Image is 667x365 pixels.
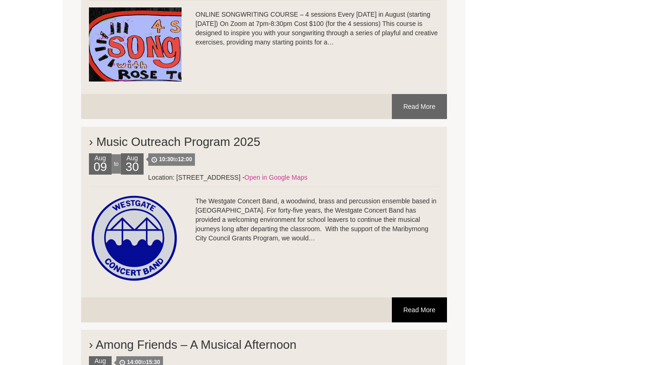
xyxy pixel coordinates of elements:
h2: 09 [91,163,109,175]
img: Rose-songwriting.png [89,7,182,82]
div: to [112,154,121,174]
a: Read More [392,94,447,119]
strong: 10:30 [159,156,173,163]
img: Westgate-Concert-Band-logo.png [89,194,182,285]
div: Aug [121,153,144,175]
p: ONLINE SONGWRITING COURSE – 4 sessions Every [DATE] in August (starting [DATE]) On Zoom at 7pm-8:... [89,10,439,47]
span: to [148,153,195,166]
h2: › Among Friends – A Musical Afternoon [89,328,439,356]
div: Location: [STREET_ADDRESS] - [89,173,439,182]
p: The Westgate Concert Band, a woodwind, brass and percussion ensemble based in [GEOGRAPHIC_DATA]. ... [89,196,439,243]
h2: › Music Outreach Program 2025 [89,126,439,153]
strong: 12:00 [178,156,192,163]
a: Open in Google Maps [245,174,308,181]
a: Read More [392,297,447,322]
h2: 30 [123,163,141,175]
div: Aug [89,153,112,175]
